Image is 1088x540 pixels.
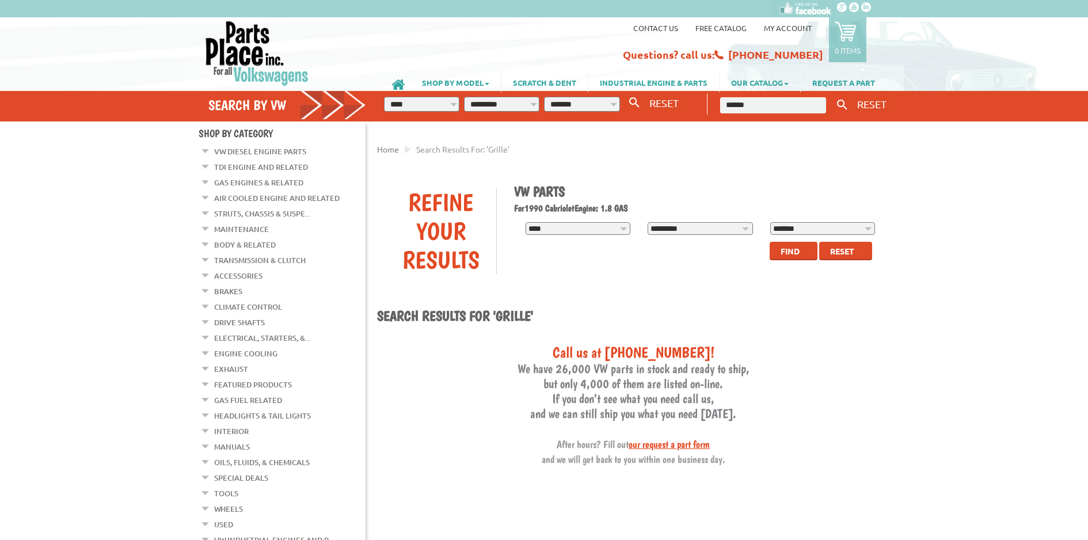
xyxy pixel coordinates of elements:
h1: VW Parts [514,183,881,200]
a: 0 items [829,17,866,62]
button: RESET [645,94,683,111]
a: Interior [214,424,249,439]
span: Call us at [PHONE_NUMBER]! [553,343,714,361]
a: Body & Related [214,237,276,252]
a: Air Cooled Engine and Related [214,191,340,206]
a: our request a part form [629,438,710,450]
button: Search By VW... [625,94,644,111]
a: SHOP BY MODEL [410,73,501,92]
span: Search results for: 'grille' [416,144,509,154]
a: Free Catalog [695,23,747,33]
button: RESET [853,96,891,112]
a: OUR CATALOG [720,73,800,92]
span: For [514,203,524,214]
a: INDUSTRIAL ENGINE & PARTS [588,73,719,92]
a: Engine Cooling [214,346,277,361]
a: VW Diesel Engine Parts [214,144,306,159]
a: Oils, Fluids, & Chemicals [214,455,310,470]
a: Climate Control [214,299,282,314]
a: Featured Products [214,377,292,392]
img: Parts Place Inc! [204,20,310,86]
a: Used [214,517,233,532]
a: Drive Shafts [214,315,265,330]
button: Find [770,242,817,260]
span: After hours? Fill out and we will get back to you within one business day. [542,438,725,465]
h4: Shop By Category [199,127,366,139]
a: Accessories [214,268,263,283]
a: Tools [214,486,238,501]
h1: Search results for 'grille' [377,307,889,326]
a: Brakes [214,284,242,299]
a: Electrical, Starters, &... [214,330,310,345]
h2: 1990 Cabriolet [514,203,881,214]
a: REQUEST A PART [801,73,887,92]
a: My Account [764,23,812,33]
a: Home [377,144,399,154]
a: Manuals [214,439,250,454]
div: Refine Your Results [386,188,496,274]
a: Gas Engines & Related [214,175,303,190]
a: Special Deals [214,470,268,485]
button: Reset [819,242,872,260]
span: Engine: 1.8 GAS [575,203,628,214]
h3: We have 26,000 VW parts in stock and ready to ship, but only 4,000 of them are listed on-line. If... [377,343,889,466]
span: RESET [649,97,679,109]
span: Reset [830,246,854,256]
span: RESET [857,98,887,110]
a: Contact us [633,23,678,33]
a: Struts, Chassis & Suspe... [214,206,310,221]
a: Maintenance [214,222,269,237]
button: Keyword Search [834,96,851,115]
span: Find [781,246,800,256]
a: Headlights & Tail Lights [214,408,311,423]
a: Gas Fuel Related [214,393,282,408]
a: SCRATCH & DENT [501,73,588,92]
a: Transmission & Clutch [214,253,306,268]
a: Exhaust [214,362,248,377]
a: TDI Engine and Related [214,159,308,174]
p: 0 items [835,45,861,55]
a: Wheels [214,501,243,516]
h4: Search by VW [208,97,366,113]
